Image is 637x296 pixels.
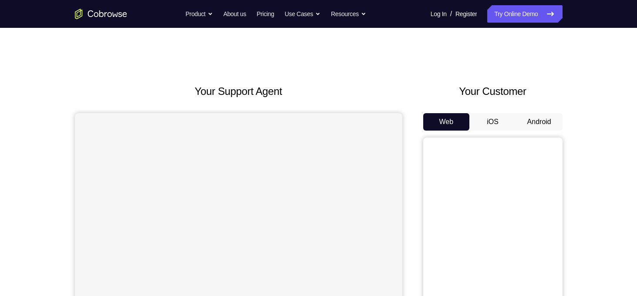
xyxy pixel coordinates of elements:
[423,113,470,131] button: Web
[285,5,320,23] button: Use Cases
[75,9,127,19] a: Go to the home page
[423,84,563,99] h2: Your Customer
[75,84,402,99] h2: Your Support Agent
[455,5,477,23] a: Register
[469,113,516,131] button: iOS
[487,5,562,23] a: Try Online Demo
[331,5,366,23] button: Resources
[516,113,563,131] button: Android
[223,5,246,23] a: About us
[431,5,447,23] a: Log In
[185,5,213,23] button: Product
[450,9,452,19] span: /
[256,5,274,23] a: Pricing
